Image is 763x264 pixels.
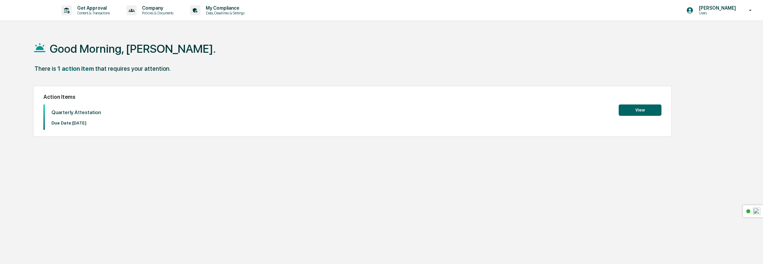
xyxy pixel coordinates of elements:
p: Users [694,11,739,15]
p: [PERSON_NAME] [694,5,739,11]
button: View [619,104,661,116]
p: Due Date: [DATE] [51,120,101,125]
h1: Good Morning, [PERSON_NAME]. [50,42,216,55]
div: There is [34,65,56,72]
img: logo [16,5,48,16]
p: Company [137,5,177,11]
p: Data, Deadlines & Settings [200,11,248,15]
a: View [619,106,661,113]
p: Quarterly Attestation [51,109,101,115]
div: that requires your attention. [95,65,171,72]
h2: Action Items [43,94,661,100]
p: Policies & Documents [137,11,177,15]
p: My Compliance [200,5,248,11]
div: 1 action item [57,65,94,72]
p: Get Approval [72,5,113,11]
p: Content & Transactions [72,11,113,15]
